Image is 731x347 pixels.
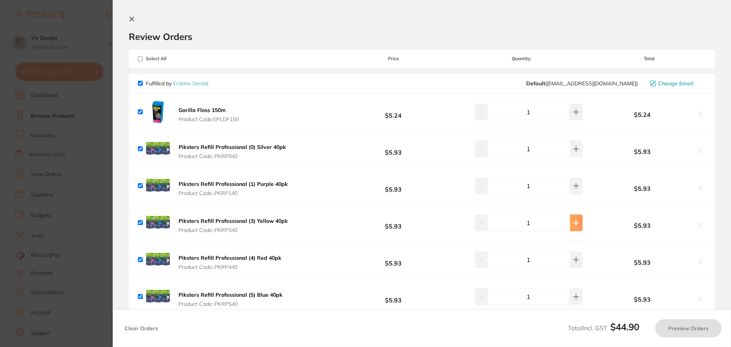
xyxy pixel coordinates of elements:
[173,80,208,87] a: Erskine Dental
[337,142,450,156] b: $5.93
[146,80,208,86] p: Fulfilled by
[176,107,241,123] button: Gorilla Floss 150m Product Code:EPLDF150
[568,324,639,332] span: Total Incl. GST
[592,185,692,192] b: $5.93
[146,211,170,235] img: cGcxaWdjMA
[146,248,170,272] img: cng4b2E2bQ
[179,107,226,114] b: Gorilla Floss 150m
[592,222,692,229] b: $5.93
[176,144,288,160] button: Piksters Refill Professional (0) Silver 40pk Product Code:.PKRP040
[179,301,283,307] span: Product Code: .PKRP540
[337,105,450,119] b: $5.24
[655,319,721,337] button: Preview Orders
[658,80,694,86] span: Change Email
[179,181,288,187] b: Piksters Refill Professional (1) Purple 40pk
[610,321,639,333] b: $44.90
[176,181,290,197] button: Piksters Refill Professional (1) Purple 40pk Product Code:.PKRP140
[146,174,170,198] img: b2s4ODluYQ
[122,319,160,337] button: Clear Orders
[179,144,286,150] b: Piksters Refill Professional (0) Silver 40pk
[337,253,450,267] b: $5.93
[138,56,214,61] span: Select All
[592,148,692,155] b: $5.93
[592,56,706,61] span: Total
[337,216,450,230] b: $5.93
[179,227,288,233] span: Product Code: .PKRP340
[179,254,281,261] b: Piksters Refill Professional (4) Red 40pk
[146,100,170,124] img: aGY5dnozdw
[179,264,281,270] span: Product Code: .PKRP440
[179,190,288,196] span: Product Code: .PKRP140
[450,56,592,61] span: Quantity
[179,153,286,159] span: Product Code: .PKRP040
[179,116,239,122] span: Product Code: EPLDF150
[337,289,450,304] b: $5.93
[146,137,170,161] img: cGFsZnFtZw
[337,179,450,193] b: $5.93
[129,31,715,42] h2: Review Orders
[146,285,170,309] img: eW96dXAyaA
[592,111,692,118] b: $5.24
[592,296,692,303] b: $5.93
[526,80,545,87] b: Default
[176,217,290,233] button: Piksters Refill Professional (3) Yellow 40pk Product Code:.PKRP340
[526,80,638,86] span: sales@piksters.com
[592,259,692,266] b: $5.93
[179,291,283,298] b: Piksters Refill Professional (5) Blue 40pk
[179,217,288,224] b: Piksters Refill Professional (3) Yellow 40pk
[337,56,450,61] span: Price
[176,254,284,270] button: Piksters Refill Professional (4) Red 40pk Product Code:.PKRP440
[176,291,285,307] button: Piksters Refill Professional (5) Blue 40pk Product Code:.PKRP540
[648,80,706,87] button: Change Email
